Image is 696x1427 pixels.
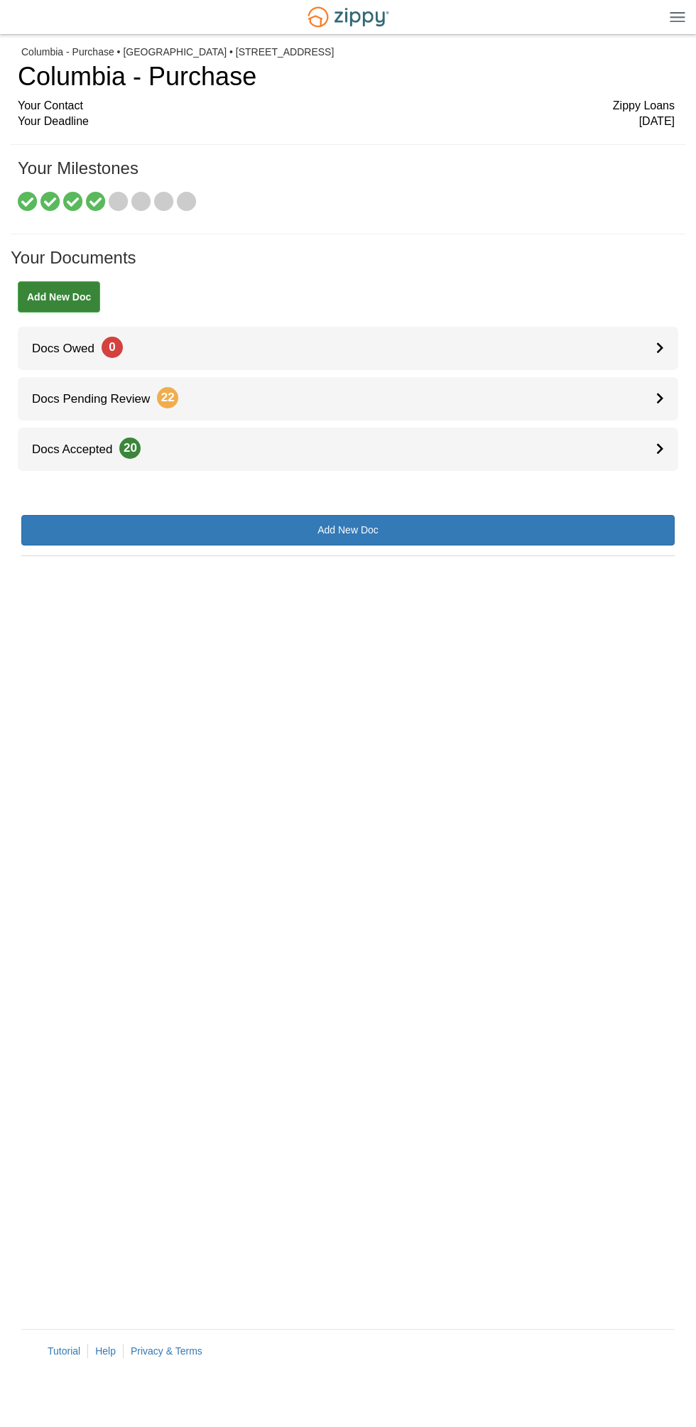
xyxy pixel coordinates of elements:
[18,327,678,370] a: Docs Owed0
[11,249,685,281] h1: Your Documents
[18,428,678,471] a: Docs Accepted20
[18,63,675,91] h1: Columbia - Purchase
[18,392,178,406] span: Docs Pending Review
[18,159,675,192] h1: Your Milestones
[639,114,675,130] span: [DATE]
[18,281,100,313] a: Add New Doc
[95,1345,116,1357] a: Help
[18,377,678,420] a: Docs Pending Review22
[613,98,675,114] span: Zippy Loans
[18,98,675,114] div: Your Contact
[21,515,675,546] a: Add New Doc
[18,342,123,355] span: Docs Owed
[48,1345,80,1357] a: Tutorial
[102,337,123,358] span: 0
[119,438,141,459] span: 20
[21,46,675,58] div: Columbia - Purchase • [GEOGRAPHIC_DATA] • [STREET_ADDRESS]
[670,11,685,22] img: Mobile Dropdown Menu
[18,443,141,456] span: Docs Accepted
[131,1345,202,1357] a: Privacy & Terms
[157,387,178,408] span: 22
[18,114,675,130] div: Your Deadline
